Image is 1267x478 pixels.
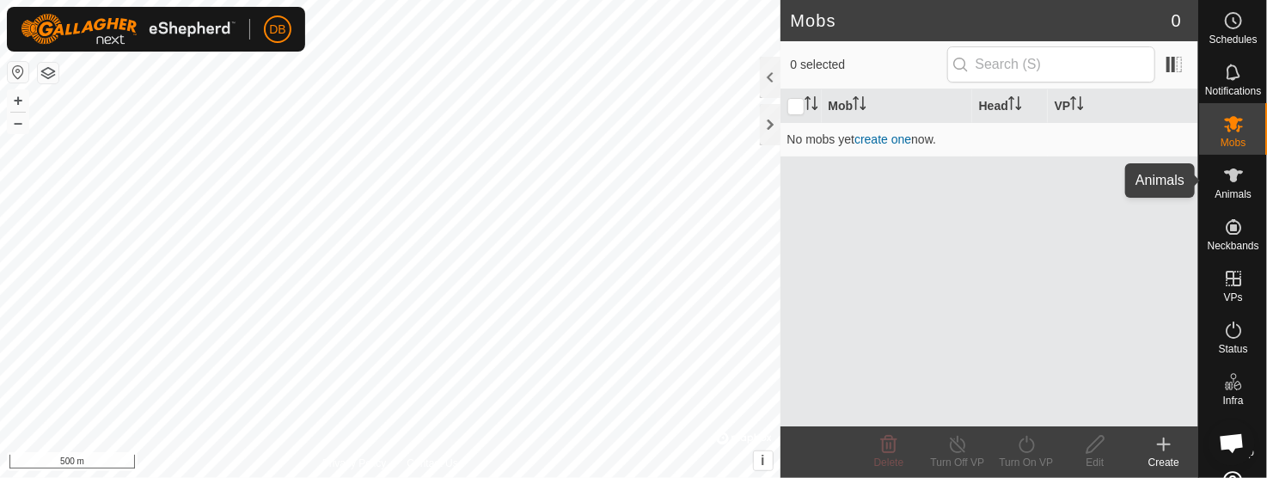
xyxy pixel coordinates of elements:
span: Delete [874,457,904,469]
a: Contact Us [407,456,457,471]
button: Map Layers [38,63,58,83]
span: Animals [1215,189,1252,199]
div: Create [1129,455,1198,470]
span: Heatmap [1212,447,1254,457]
h2: Mobs [791,10,1172,31]
button: + [8,90,28,111]
p-sorticon: Activate to sort [853,99,866,113]
span: Neckbands [1207,241,1258,251]
span: Status [1218,344,1247,354]
span: Mobs [1221,138,1246,148]
span: i [761,453,764,468]
th: Mob [822,89,972,123]
span: 0 selected [791,56,947,74]
div: Turn On VP [992,455,1061,470]
button: i [754,451,773,470]
span: VPs [1223,292,1242,303]
p-sorticon: Activate to sort [805,99,818,113]
th: Head [972,89,1048,123]
th: VP [1048,89,1198,123]
button: – [8,113,28,133]
span: Notifications [1205,86,1261,96]
div: Open chat [1209,420,1255,466]
input: Search (S) [947,46,1155,83]
span: DB [269,21,285,39]
span: Infra [1222,395,1243,406]
button: Reset Map [8,62,28,83]
img: Gallagher Logo [21,14,236,45]
td: No mobs yet now. [780,122,1198,156]
span: 0 [1172,8,1181,34]
p-sorticon: Activate to sort [1008,99,1022,113]
div: Turn Off VP [923,455,992,470]
p-sorticon: Activate to sort [1070,99,1084,113]
span: Schedules [1209,34,1257,45]
div: Edit [1061,455,1129,470]
a: Privacy Policy [322,456,387,471]
a: create one [854,132,911,146]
